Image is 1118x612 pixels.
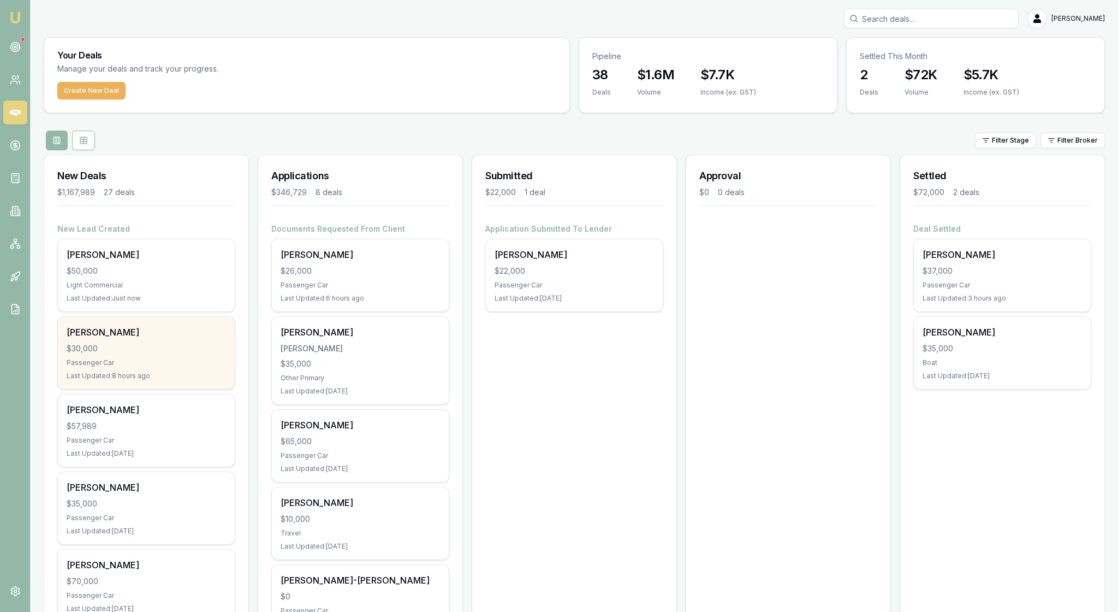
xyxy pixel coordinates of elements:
div: Last Updated: [DATE] [281,542,440,551]
h4: Application Submitted To Lender [485,223,663,234]
h3: Your Deals [57,51,556,60]
div: Last Updated: [DATE] [67,449,226,458]
div: Last Updated: [DATE] [923,372,1082,380]
div: $22,000 [485,187,516,198]
div: Deals [860,88,878,97]
div: $22,000 [495,266,654,276]
div: 1 deal [525,187,545,198]
div: Last Updated: 6 hours ago [281,294,440,303]
div: $72,000 [913,187,944,198]
div: Passenger Car [67,514,226,522]
div: Passenger Car [495,281,654,290]
div: [PERSON_NAME] [67,326,226,339]
span: Filter Broker [1057,136,1098,145]
div: [PERSON_NAME] [281,419,440,432]
div: [PERSON_NAME]-[PERSON_NAME] [281,574,440,587]
div: [PERSON_NAME] [495,248,654,261]
h4: Deal Settled [913,223,1091,234]
div: 8 deals [316,187,342,198]
button: Create New Deal [57,82,126,99]
h4: Documents Requested From Client [271,223,449,234]
h3: Applications [271,168,449,184]
div: Last Updated: 8 hours ago [67,372,226,380]
div: Passenger Car [923,281,1082,290]
div: $35,000 [923,343,1082,354]
div: $30,000 [67,343,226,354]
h4: New Lead Created [57,223,235,234]
div: Last Updated: [DATE] [281,387,440,396]
div: $37,000 [923,266,1082,276]
div: Last Updated: Just now [67,294,226,303]
div: [PERSON_NAME] [67,403,226,416]
p: Settled This Month [860,51,1091,62]
div: Passenger Car [67,436,226,445]
div: $35,000 [281,358,440,369]
div: $0 [699,187,709,198]
h3: Submitted [485,168,663,184]
div: $10,000 [281,514,440,525]
h3: $7.7K [700,66,756,84]
div: $346,729 [271,187,307,198]
p: Pipeline [592,51,824,62]
div: Passenger Car [67,591,226,600]
div: $26,000 [281,266,440,276]
span: Filter Stage [992,136,1029,145]
div: [PERSON_NAME] [67,558,226,572]
div: Volume [637,88,674,97]
div: Last Updated: [DATE] [281,464,440,473]
img: emu-icon-u.png [9,11,22,24]
div: $1,167,989 [57,187,95,198]
p: Manage your deals and track your progress. [57,63,337,75]
div: [PERSON_NAME] [281,248,440,261]
h3: $5.7K [964,66,1019,84]
input: Search deals [844,9,1019,28]
div: Income (ex. GST) [700,88,756,97]
h3: Approval [699,168,877,184]
div: Travel [281,529,440,538]
h3: $1.6M [637,66,674,84]
div: Last Updated: [DATE] [67,527,226,535]
div: 2 deals [953,187,979,198]
h3: 38 [592,66,611,84]
div: Boat [923,358,1082,367]
div: [PERSON_NAME] [923,248,1082,261]
div: Passenger Car [281,281,440,290]
div: Deals [592,88,611,97]
div: 0 deals [718,187,745,198]
div: [PERSON_NAME] [923,326,1082,339]
div: Last Updated: [DATE] [495,294,654,303]
div: Other Primary [281,374,440,382]
div: $0 [281,591,440,602]
div: $35,000 [67,498,226,509]
div: $65,000 [281,436,440,447]
div: [PERSON_NAME] [281,343,440,354]
div: $70,000 [67,576,226,587]
div: Income (ex. GST) [964,88,1019,97]
div: Volume [905,88,937,97]
div: [PERSON_NAME] [67,481,226,494]
div: $57,989 [67,421,226,432]
span: [PERSON_NAME] [1051,14,1105,23]
div: $50,000 [67,266,226,276]
h3: Settled [913,168,1091,184]
button: Filter Stage [975,133,1036,148]
h3: 2 [860,66,878,84]
div: [PERSON_NAME] [67,248,226,261]
h3: $72K [905,66,937,84]
div: Last Updated: 3 hours ago [923,294,1082,303]
div: [PERSON_NAME] [281,326,440,339]
div: Passenger Car [67,358,226,367]
button: Filter Broker [1040,133,1105,148]
div: Light Commercial [67,281,226,290]
h3: New Deals [57,168,235,184]
div: Passenger Car [281,451,440,460]
div: 27 deals [104,187,135,198]
div: [PERSON_NAME] [281,496,440,509]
